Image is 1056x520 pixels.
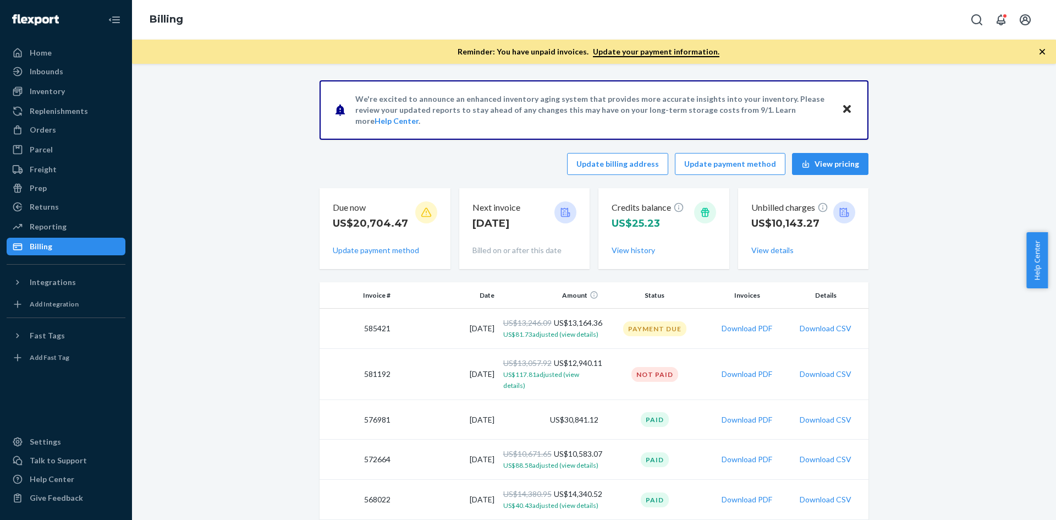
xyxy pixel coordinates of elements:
[472,216,520,231] p: [DATE]
[503,489,552,499] span: US$14,380.95
[7,161,125,178] a: Freight
[7,121,125,139] a: Orders
[800,369,851,380] button: Download CSV
[722,369,772,380] button: Download PDF
[722,414,772,425] button: Download PDF
[499,282,603,309] th: Amount
[675,153,785,175] button: Update payment method
[12,14,59,25] img: Flexport logo
[7,470,125,488] a: Help Center
[503,369,598,391] button: US$117.81adjusted (view details)
[7,44,125,62] a: Home
[503,501,598,510] span: US$40.43 adjusted (view details)
[395,480,499,520] td: [DATE]
[800,414,851,425] button: Download CSV
[800,454,851,465] button: Download CSV
[395,349,499,400] td: [DATE]
[792,153,868,175] button: View pricing
[30,221,67,232] div: Reporting
[503,329,598,340] button: US$81.73adjusted (view details)
[7,349,125,366] a: Add Fast Tag
[503,318,552,327] span: US$13,246.09
[7,489,125,507] button: Give Feedback
[30,164,57,175] div: Freight
[751,245,794,256] button: View details
[30,299,79,309] div: Add Integration
[499,309,603,349] td: US$13,164.36
[631,367,678,382] div: Not Paid
[30,241,52,252] div: Billing
[503,461,598,469] span: US$88.58 adjusted (view details)
[503,370,579,390] span: US$117.81 adjusted (view details)
[7,273,125,291] button: Integrations
[623,321,686,336] div: Payment Due
[722,494,772,505] button: Download PDF
[355,94,831,127] p: We're excited to announce an enhanced inventory aging system that provides more accurate insights...
[7,433,125,451] a: Settings
[7,295,125,313] a: Add Integration
[641,452,669,467] div: Paid
[472,201,520,214] p: Next invoice
[320,400,395,440] td: 576981
[7,141,125,158] a: Parcel
[503,358,552,368] span: US$13,057.92
[499,440,603,480] td: US$10,583.07
[641,412,669,427] div: Paid
[641,492,669,507] div: Paid
[395,440,499,480] td: [DATE]
[800,323,851,334] button: Download CSV
[7,102,125,120] a: Replenishments
[840,102,854,118] button: Close
[990,9,1012,31] button: Open notifications
[7,452,125,469] a: Talk to Support
[612,217,660,229] span: US$25.23
[612,201,684,214] p: Credits balance
[30,455,87,466] div: Talk to Support
[503,449,552,458] span: US$10,671.65
[458,46,719,57] p: Reminder: You have unpaid invoices.
[30,144,53,155] div: Parcel
[503,330,598,338] span: US$81.73 adjusted (view details)
[593,47,719,57] a: Update your payment information.
[7,179,125,197] a: Prep
[7,327,125,344] button: Fast Tags
[30,277,76,288] div: Integrations
[722,323,772,334] button: Download PDF
[333,201,408,214] p: Due now
[320,282,395,309] th: Invoice #
[141,4,192,36] ol: breadcrumbs
[30,66,63,77] div: Inbounds
[30,353,69,362] div: Add Fast Tag
[567,153,668,175] button: Update billing address
[800,494,851,505] button: Download CSV
[603,282,707,309] th: Status
[499,480,603,520] td: US$14,340.52
[612,245,655,256] button: View history
[1014,9,1036,31] button: Open account menu
[30,86,65,97] div: Inventory
[30,330,65,341] div: Fast Tags
[395,282,499,309] th: Date
[7,63,125,80] a: Inbounds
[499,349,603,400] td: US$12,940.11
[7,238,125,255] a: Billing
[320,349,395,400] td: 581192
[751,216,828,231] p: US$10,143.27
[788,282,868,309] th: Details
[1026,232,1048,288] button: Help Center
[395,309,499,349] td: [DATE]
[30,47,52,58] div: Home
[503,500,598,511] button: US$40.43adjusted (view details)
[472,245,577,256] p: Billed on or after this date
[707,282,788,309] th: Invoices
[7,198,125,216] a: Returns
[320,440,395,480] td: 572664
[722,454,772,465] button: Download PDF
[966,9,988,31] button: Open Search Box
[30,436,61,447] div: Settings
[30,474,74,485] div: Help Center
[30,201,59,212] div: Returns
[751,201,828,214] p: Unbilled charges
[30,106,88,117] div: Replenishments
